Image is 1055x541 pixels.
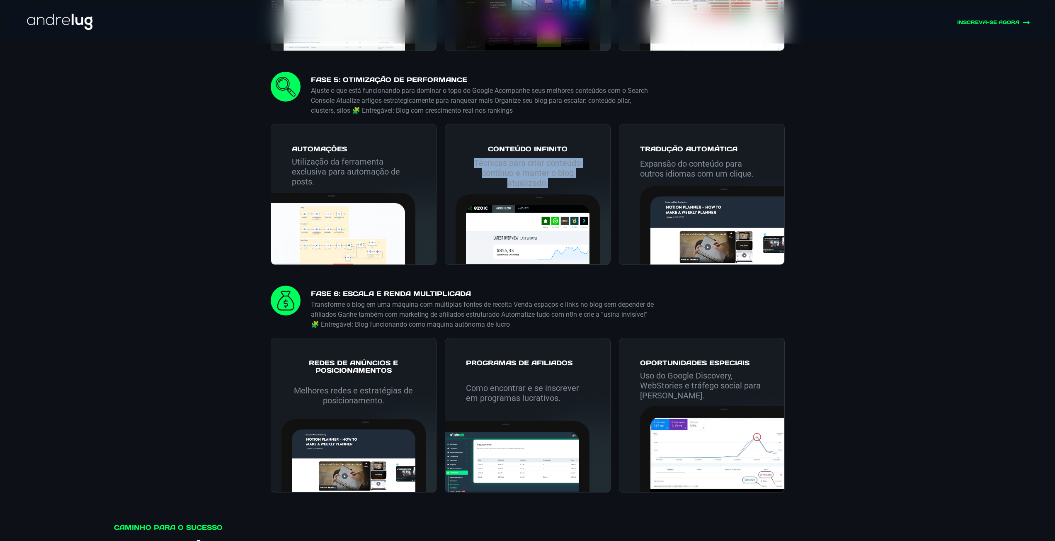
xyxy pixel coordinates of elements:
h2: Conteúdo Infinito [466,145,589,153]
p: Técnicas para criar conteúdo contínuo e manter o blog atualizado. [466,158,589,188]
h2: Oportunidades Especiais [640,359,764,366]
h2: Caminho para o sucesso [114,524,941,531]
h2: Tradução Automática [640,145,764,153]
p: Uso do Google Discovery, WebStories e tráfego social para [PERSON_NAME]. [640,371,764,400]
h4: FASE 5: Otimização de Performance [311,76,656,86]
a: INSCREVA-SE AGORA [718,19,1030,27]
p: Ajuste o que está funcionando para dominar o topo do Google Acompanhe seus melhores conteúdos com... [311,86,656,116]
h2: Redes de Anúncios e Posicionamentos [292,359,415,374]
p: Como encontrar e se inscrever em programas lucrativos. [466,383,589,403]
p: Melhores redes e estratégias de posicionamento. [292,386,415,405]
h2: automações [292,145,415,153]
h2: Programas de Afiliados [466,359,589,366]
p: Transforme o blog em uma máquina com múltiplas fontes de receita Venda espaços e links no blog se... [311,300,656,330]
h4: FASE 6: Escala e Renda Multiplicada [311,290,656,300]
p: Utilização da ferramenta exclusiva para automação de posts. [292,157,415,187]
p: Expansão do conteúdo para outros idiomas com um clique. [640,159,764,179]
